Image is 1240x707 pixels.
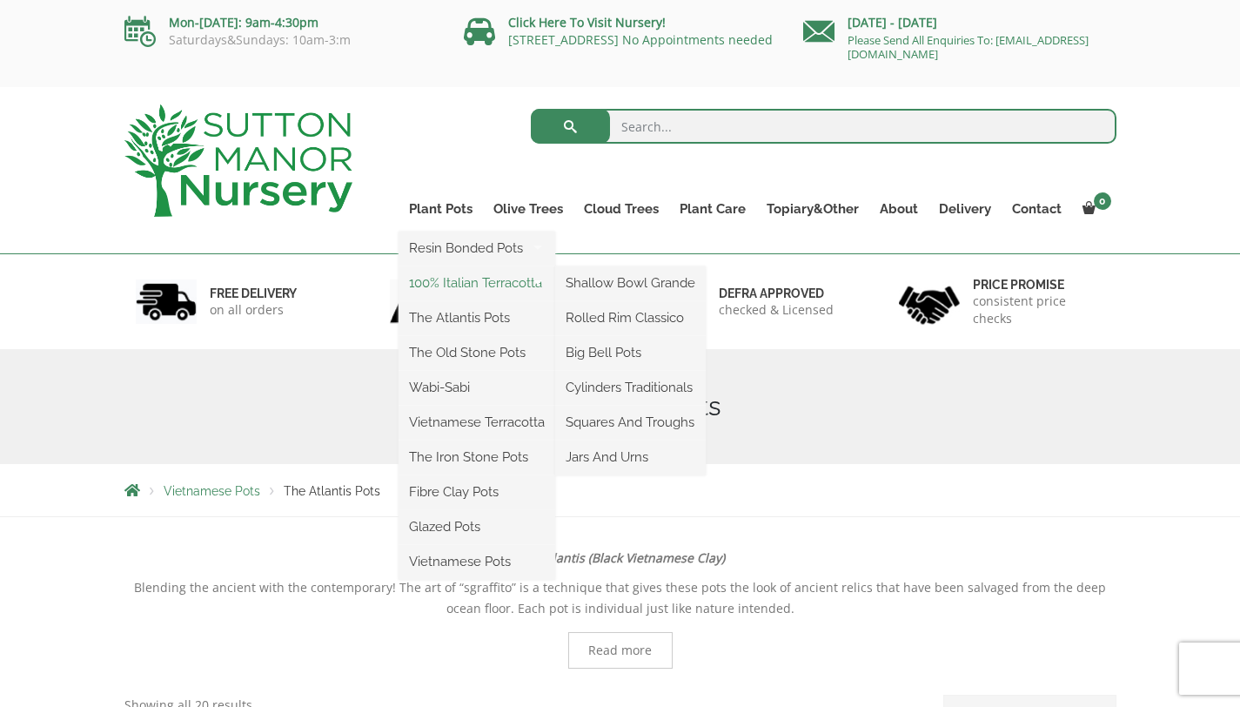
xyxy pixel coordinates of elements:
p: on all orders [210,301,297,319]
a: The Iron Stone Pots [399,444,555,470]
p: consistent price checks [973,293,1105,327]
img: 1.jpg [136,279,197,324]
input: Search... [531,109,1116,144]
a: 100% Italian Terracotta [399,270,555,296]
img: 4.jpg [899,275,960,328]
a: Vietnamese Pots [399,549,555,575]
a: Vietnamese Pots [164,484,260,498]
h6: FREE DELIVERY [210,286,297,301]
a: Shallow Bowl Grande [555,270,706,296]
strong: The Atlantis (Black Vietnamese Clay) [515,549,725,566]
a: Resin Bonded Pots [399,235,555,261]
nav: Breadcrumbs [124,483,1116,497]
a: Topiary&Other [756,197,869,221]
a: Olive Trees [483,197,573,221]
a: Plant Care [669,197,756,221]
img: 2.jpg [390,279,451,324]
p: checked & Licensed [719,301,834,319]
a: Glazed Pots [399,514,555,540]
a: 0 [1072,197,1116,221]
a: [STREET_ADDRESS] No Appointments needed [508,31,773,48]
a: Delivery [928,197,1002,221]
span: 0 [1094,192,1111,210]
a: Wabi-Sabi [399,374,555,401]
h6: Price promise [973,277,1105,293]
a: About [869,197,928,221]
a: Fibre Clay Pots [399,479,555,505]
a: Vietnamese Terracotta [399,409,555,435]
p: Mon-[DATE]: 9am-4:30pm [124,12,438,33]
a: Rolled Rim Classico [555,305,706,331]
h6: Defra approved [719,286,834,301]
a: Plant Pots [399,197,483,221]
h1: The Atlantis Pots [124,391,1116,422]
a: Cylinders Traditionals [555,374,706,401]
a: The Atlantis Pots [399,305,555,331]
a: Big Bell Pots [555,340,706,366]
a: Squares And Troughs [555,409,706,435]
p: Saturdays&Sundays: 10am-3:m [124,33,438,47]
img: logo [124,104,352,217]
a: Contact [1002,197,1072,221]
a: Please Send All Enquiries To: [EMAIL_ADDRESS][DOMAIN_NAME] [848,32,1089,62]
span: The Atlantis Pots [284,484,380,498]
a: Jars And Urns [555,444,706,470]
a: Click Here To Visit Nursery! [508,14,666,30]
a: The Old Stone Pots [399,340,555,366]
a: Cloud Trees [573,197,669,221]
span: Read more [588,644,652,656]
p: Blending the ancient with the contemporary! The art of “sgraffito” is a technique that gives thes... [124,577,1116,619]
p: [DATE] - [DATE] [803,12,1116,33]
